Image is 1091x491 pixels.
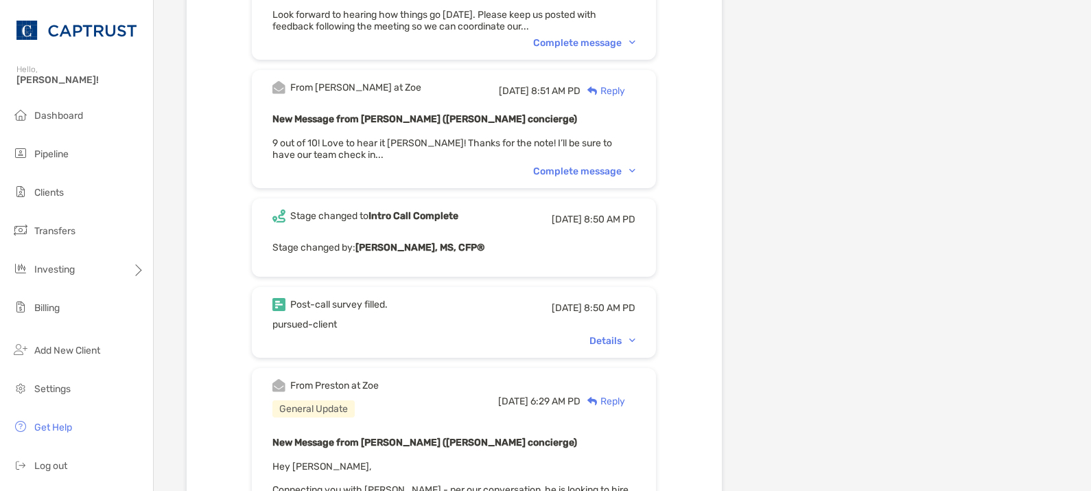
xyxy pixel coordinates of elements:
div: General Update [272,400,355,418]
img: Event icon [272,298,285,311]
b: Intro Call Complete [368,210,458,222]
img: investing icon [12,260,29,277]
div: From Preston at Zoe [290,380,379,391]
img: add_new_client icon [12,341,29,358]
span: Pipeline [34,148,69,160]
img: pipeline icon [12,145,29,161]
div: From [PERSON_NAME] at Zoe [290,82,421,93]
span: pursued-client [272,319,337,330]
img: Event icon [272,81,285,94]
span: [DATE] [552,214,582,225]
img: clients icon [12,183,29,200]
img: Chevron icon [629,339,635,343]
div: Post-call survey filled. [290,299,388,310]
p: Stage changed by: [272,239,635,256]
span: 8:50 AM PD [584,302,635,314]
span: Billing [34,302,60,314]
img: Chevron icon [629,41,635,45]
span: Look forward to hearing how things go [DATE]. Please keep us posted with feedback following the m... [272,9,596,32]
span: [PERSON_NAME]! [16,74,145,86]
span: [DATE] [498,396,528,407]
img: Event icon [272,379,285,392]
span: Add New Client [34,345,100,356]
span: Clients [34,187,64,198]
img: Chevron icon [629,169,635,173]
span: 6:29 AM PD [530,396,580,407]
div: Reply [580,394,625,409]
img: CAPTRUST Logo [16,5,137,55]
img: Event icon [272,209,285,222]
img: logout icon [12,457,29,473]
img: get-help icon [12,418,29,435]
img: transfers icon [12,222,29,238]
img: Reply icon [587,397,598,406]
img: billing icon [12,299,29,315]
span: Log out [34,460,67,472]
span: Settings [34,383,71,395]
span: 8:50 AM PD [584,214,635,225]
img: dashboard icon [12,106,29,123]
div: Reply [580,84,625,98]
div: Stage changed to [290,210,458,222]
span: Get Help [34,422,72,433]
div: Complete message [533,165,635,177]
span: Investing [34,264,75,275]
span: [DATE] [552,302,582,314]
span: [DATE] [499,85,529,97]
img: settings icon [12,380,29,396]
img: Reply icon [587,87,598,95]
span: 9 out of 10! Love to hear it [PERSON_NAME]! Thanks for the note! I’ll be sure to have our team ch... [272,137,612,161]
div: Details [589,335,635,347]
span: 8:51 AM PD [531,85,580,97]
b: [PERSON_NAME], MS, CFP® [355,242,484,253]
b: New Message from [PERSON_NAME] ([PERSON_NAME] concierge) [272,437,577,448]
span: Transfers [34,225,75,237]
span: Dashboard [34,110,83,122]
div: Complete message [533,37,635,49]
b: New Message from [PERSON_NAME] ([PERSON_NAME] concierge) [272,113,577,125]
